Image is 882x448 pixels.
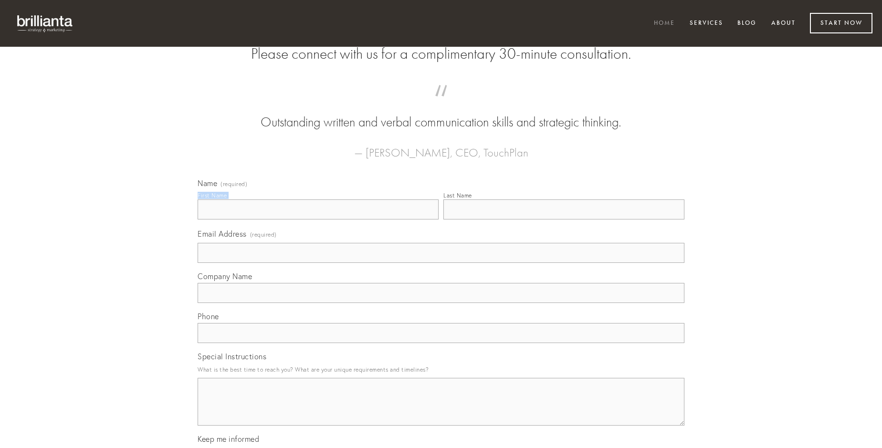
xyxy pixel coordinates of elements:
[213,94,669,132] blockquote: Outstanding written and verbal communication skills and strategic thinking.
[198,229,247,239] span: Email Address
[10,10,81,37] img: brillianta - research, strategy, marketing
[765,16,802,31] a: About
[198,271,252,281] span: Company Name
[220,181,247,187] span: (required)
[648,16,681,31] a: Home
[213,132,669,162] figcaption: — [PERSON_NAME], CEO, TouchPlan
[731,16,763,31] a: Blog
[443,192,472,199] div: Last Name
[198,45,684,63] h2: Please connect with us for a complimentary 30-minute consultation.
[250,228,277,241] span: (required)
[198,192,227,199] div: First Name
[198,434,259,444] span: Keep me informed
[198,312,219,321] span: Phone
[213,94,669,113] span: “
[810,13,872,33] a: Start Now
[198,352,266,361] span: Special Instructions
[198,178,217,188] span: Name
[198,363,684,376] p: What is the best time to reach you? What are your unique requirements and timelines?
[683,16,729,31] a: Services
